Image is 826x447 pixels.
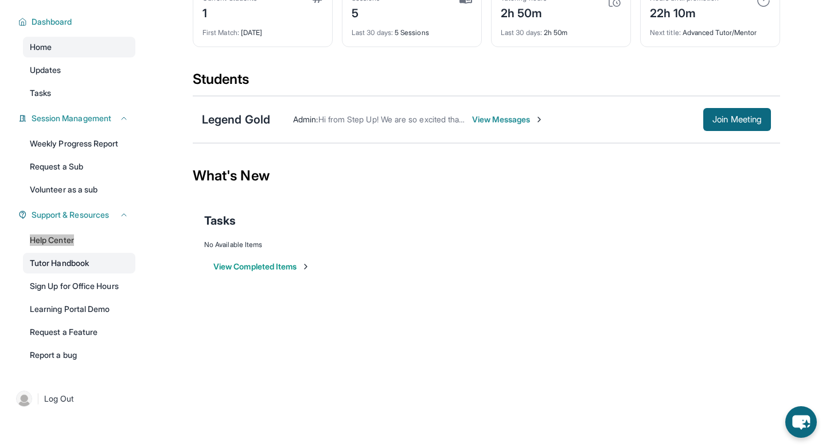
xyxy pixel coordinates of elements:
div: Legend Gold [202,111,270,128]
div: 22h 10m [650,3,719,21]
span: Next title : [650,28,681,37]
a: Updates [23,60,135,80]
a: Home [23,37,135,57]
button: chat-button [785,406,817,438]
div: [DATE] [202,21,323,37]
span: View Messages [472,114,544,125]
div: What's New [193,151,780,201]
span: First Match : [202,28,239,37]
a: Sign Up for Office Hours [23,276,135,296]
div: Students [193,70,780,95]
span: Support & Resources [32,209,109,221]
a: Learning Portal Demo [23,299,135,319]
button: Session Management [27,113,128,124]
a: Tasks [23,83,135,103]
span: Last 30 days : [352,28,393,37]
a: Request a Feature [23,322,135,342]
span: Admin : [293,114,318,124]
a: Volunteer as a sub [23,179,135,200]
div: Advanced Tutor/Mentor [650,21,770,37]
div: 1 [202,3,257,21]
span: Tasks [30,87,51,99]
span: Session Management [32,113,111,124]
div: 2h 50m [501,21,621,37]
span: Home [30,41,52,53]
div: 5 Sessions [352,21,472,37]
button: Join Meeting [703,108,771,131]
span: | [37,392,40,406]
a: Tutor Handbook [23,253,135,273]
button: Dashboard [27,16,128,28]
span: Log Out [44,393,74,404]
img: Chevron-Right [535,115,544,124]
button: View Completed Items [213,261,310,272]
div: 5 [352,3,380,21]
span: Updates [30,64,61,76]
span: Dashboard [32,16,72,28]
a: Weekly Progress Report [23,133,135,154]
a: Help Center [23,230,135,251]
span: Last 30 days : [501,28,542,37]
span: Join Meeting [712,116,762,123]
a: |Log Out [11,386,135,411]
a: Request a Sub [23,156,135,177]
span: Tasks [204,213,236,229]
div: 2h 50m [501,3,547,21]
img: user-img [16,391,32,407]
div: No Available Items [204,240,769,249]
a: Report a bug [23,345,135,365]
button: Support & Resources [27,209,128,221]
